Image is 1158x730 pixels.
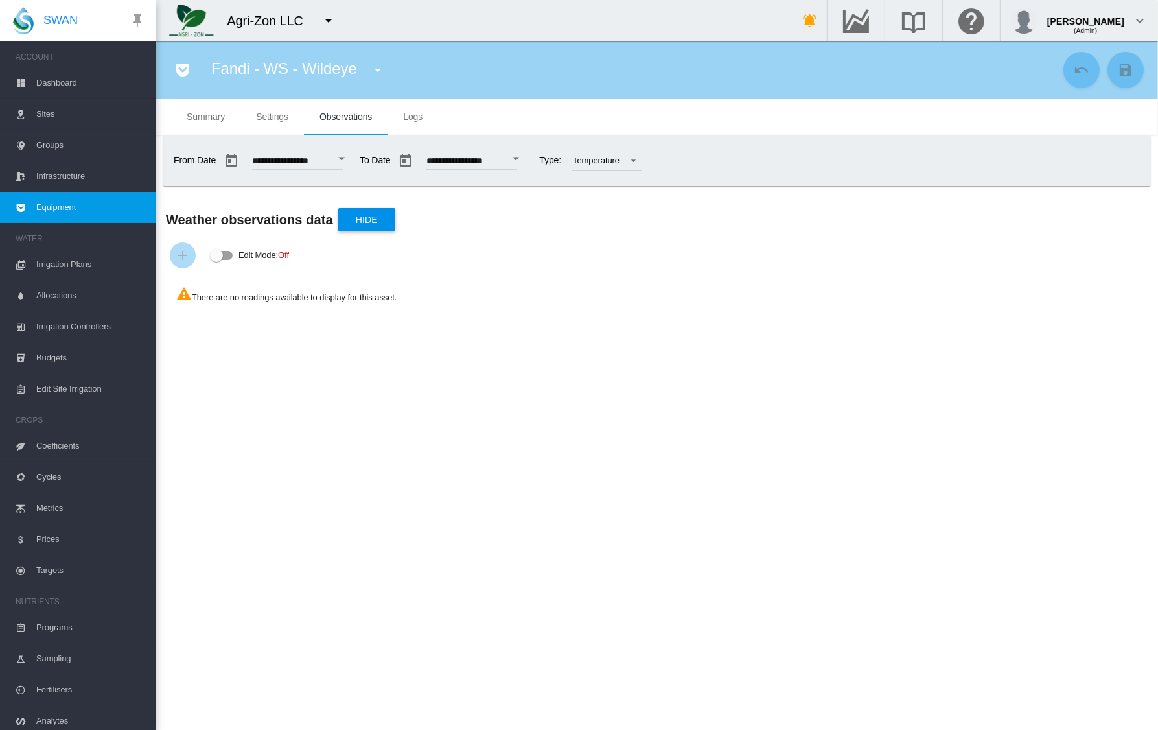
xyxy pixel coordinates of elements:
[16,47,145,67] span: ACCOUNT
[175,248,191,263] md-icon: icon-plus
[278,250,289,260] span: Off
[319,112,372,122] span: Observations
[16,591,145,612] span: NUTRIENTS
[36,192,145,223] span: Equipment
[36,430,145,462] span: Coefficients
[505,147,528,171] button: Open calendar
[170,57,196,83] button: icon-pocket
[174,148,349,174] span: From Date
[36,524,145,555] span: Prices
[36,674,145,705] span: Fertilisers
[840,13,872,29] md-icon: Go to the Data Hub
[360,148,524,174] span: To Date
[36,555,145,586] span: Targets
[16,410,145,430] span: CROPS
[36,67,145,99] span: Dashboard
[797,8,823,34] button: icon-bell-ring
[211,60,357,77] span: Fandi - WS - Wildeye
[1118,62,1133,78] md-icon: icon-content-save
[36,130,145,161] span: Groups
[370,62,386,78] md-icon: icon-menu-down
[36,342,145,373] span: Budgets
[802,13,818,29] md-icon: icon-bell-ring
[210,246,289,265] md-switch: Edit Mode: Off
[36,161,145,192] span: Infrastructure
[321,13,336,29] md-icon: icon-menu-down
[166,276,1148,314] div: There are no readings available to display for this asset.
[1074,62,1089,78] md-icon: icon-undo
[36,311,145,342] span: Irrigation Controllers
[1107,52,1144,88] button: Save Changes
[170,242,196,268] button: Add Weather Rollup Obs Record
[1074,27,1097,34] span: (Admin)
[43,12,78,29] span: SWAN
[338,208,395,231] button: Hide
[1063,52,1100,88] button: Cancel Changes
[956,13,987,29] md-icon: Click here for help
[1011,8,1037,34] img: profile.jpg
[218,148,244,174] button: md-calendar
[36,280,145,311] span: Allocations
[13,7,34,34] img: SWAN-Landscape-Logo-Colour-drop.png
[36,249,145,280] span: Irrigation Plans
[238,246,289,265] div: Edit Mode:
[403,112,423,122] span: Logs
[539,154,561,167] span: Type:
[316,8,342,34] button: icon-menu-down
[365,57,391,83] button: icon-menu-down
[898,13,929,29] md-icon: Search the knowledge base
[36,99,145,130] span: Sites
[130,13,145,29] md-icon: icon-pin
[166,213,333,227] b: Weather observations data
[36,373,145,405] span: Edit Site Irrigation
[36,612,145,643] span: Programs
[393,148,419,174] button: md-calendar
[187,112,225,122] span: Summary
[1132,13,1148,29] md-icon: icon-chevron-down
[175,62,191,78] md-icon: icon-pocket
[36,493,145,524] span: Metrics
[169,5,214,37] img: 7FicoSLW9yRjj7F2+0uvjPufP+ga39vogPu+G1+wvBtcm3fNv859aGr42DJ5pXiEAAAAAAAAAAAAAAAAAAAAAAAAAAAAAAAAA...
[36,643,145,674] span: Sampling
[330,147,353,171] button: Open calendar
[36,462,145,493] span: Cycles
[16,228,145,249] span: WATER
[1047,10,1124,23] div: [PERSON_NAME]
[227,12,315,30] div: Agri-Zon LLC
[256,112,288,122] span: Settings
[573,156,620,165] div: Temperature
